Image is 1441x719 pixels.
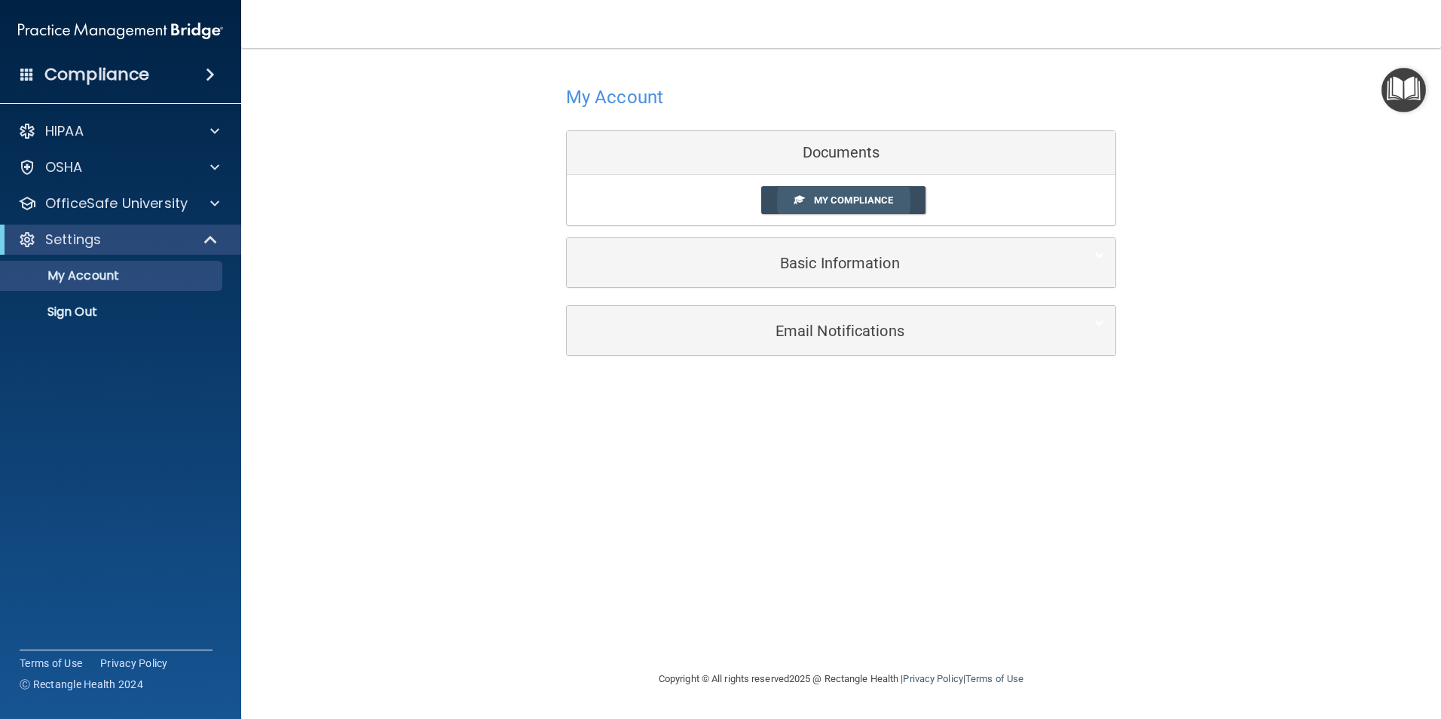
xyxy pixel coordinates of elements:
[578,314,1104,347] a: Email Notifications
[100,656,168,671] a: Privacy Policy
[18,16,223,46] img: PMB logo
[18,158,219,176] a: OSHA
[18,122,219,140] a: HIPAA
[578,255,1058,271] h5: Basic Information
[45,122,84,140] p: HIPAA
[578,246,1104,280] a: Basic Information
[45,158,83,176] p: OSHA
[10,268,216,283] p: My Account
[566,655,1116,703] div: Copyright © All rights reserved 2025 @ Rectangle Health | |
[44,64,149,85] h4: Compliance
[45,231,101,249] p: Settings
[965,673,1023,684] a: Terms of Use
[45,194,188,213] p: OfficeSafe University
[18,194,219,213] a: OfficeSafe University
[566,87,663,107] h4: My Account
[10,304,216,320] p: Sign Out
[20,677,143,692] span: Ⓒ Rectangle Health 2024
[814,194,893,206] span: My Compliance
[903,673,962,684] a: Privacy Policy
[567,131,1115,175] div: Documents
[20,656,82,671] a: Terms of Use
[18,231,219,249] a: Settings
[578,323,1058,339] h5: Email Notifications
[1381,68,1426,112] button: Open Resource Center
